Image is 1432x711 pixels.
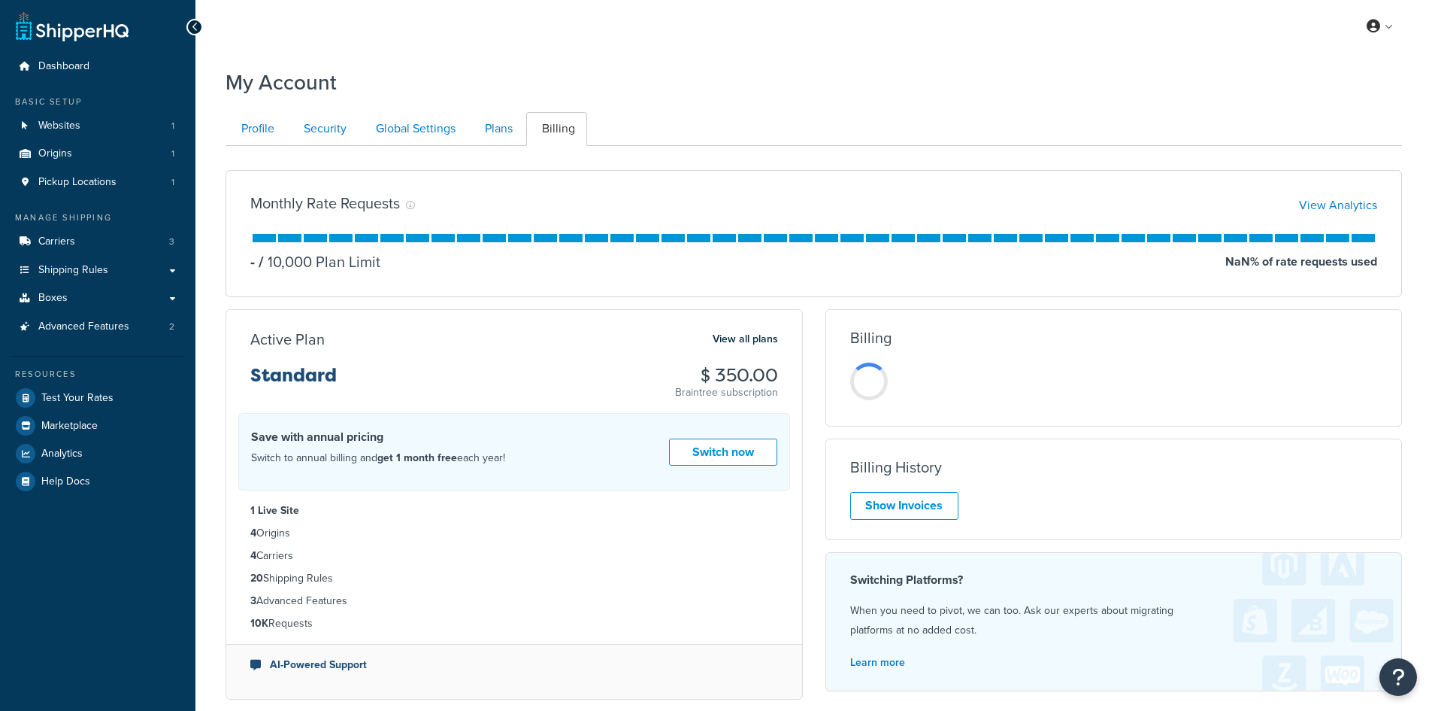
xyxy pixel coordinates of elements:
li: Carriers [250,548,778,564]
span: Shipping Rules [38,264,108,277]
li: Websites [11,112,184,140]
p: - [250,251,255,272]
li: Pickup Locations [11,169,184,196]
span: 1 [171,147,174,160]
span: Dashboard [38,60,89,73]
strong: 10K [250,615,268,631]
a: Boxes [11,284,184,312]
h1: My Account [226,68,337,97]
strong: 1 Live Site [250,503,299,518]
a: Marketplace [11,412,184,439]
p: Switch to annual billing and each year! [251,448,505,468]
a: Shipping Rules [11,257,184,284]
a: Websites 1 [11,112,184,140]
li: Carriers [11,228,184,256]
strong: 3 [250,593,256,609]
a: Billing [526,112,587,146]
span: Test Your Rates [41,392,114,405]
a: View all plans [713,330,778,349]
h3: Monthly Rate Requests [250,195,400,211]
strong: 4 [250,548,256,564]
span: Advanced Features [38,321,129,333]
a: Global Settings [360,112,468,146]
span: 1 [171,120,174,132]
a: Pickup Locations 1 [11,169,184,196]
p: When you need to pivot, we can too. Ask our experts about migrating platforms at no added cost. [850,601,1378,640]
a: View Analytics [1299,196,1377,214]
a: Security [288,112,359,146]
h3: $ 350.00 [675,366,778,385]
div: Basic Setup [11,96,184,108]
h3: Standard [250,366,337,397]
span: Pickup Locations [38,176,117,189]
span: Marketplace [41,420,98,433]
p: 10,000 Plan Limit [255,251,380,272]
strong: get 1 month free [377,450,457,466]
li: Shipping Rules [250,570,778,587]
h3: Active Plan [250,331,325,348]
a: Profile [226,112,286,146]
a: Carriers 3 [11,228,184,256]
div: Resources [11,368,184,381]
span: Boxes [38,292,68,305]
span: 3 [169,235,174,248]
a: Origins 1 [11,140,184,168]
span: Carriers [38,235,75,248]
div: Manage Shipping [11,211,184,224]
span: 1 [171,176,174,189]
a: Plans [469,112,525,146]
button: Open Resource Center [1379,658,1417,696]
a: Analytics [11,440,184,467]
a: Dashboard [11,53,184,81]
a: Switch now [669,439,777,466]
li: Requests [250,615,778,632]
span: Websites [38,120,80,132]
a: ShipperHQ Home [16,11,129,41]
span: / [259,251,264,273]
p: Braintree subscription [675,385,778,400]
li: Origins [11,140,184,168]
h4: Switching Platforms? [850,571,1378,589]
a: Help Docs [11,468,184,495]
a: Learn more [850,655,905,670]
span: Origins [38,147,72,160]
a: Test Your Rates [11,384,184,412]
h3: Billing History [850,459,942,476]
strong: 20 [250,570,263,586]
a: Show Invoices [850,492,958,520]
strong: 4 [250,525,256,541]
a: Advanced Features 2 [11,313,184,341]
li: AI-Powered Support [250,657,778,673]
li: Advanced Features [250,593,778,609]
span: 2 [169,321,174,333]
p: NaN % of rate requests used [1225,251,1377,272]
li: Advanced Features [11,313,184,341]
li: Origins [250,525,778,542]
span: Help Docs [41,476,90,488]
span: Analytics [41,448,83,460]
h4: Save with annual pricing [251,428,505,446]
h3: Billing [850,330,892,346]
